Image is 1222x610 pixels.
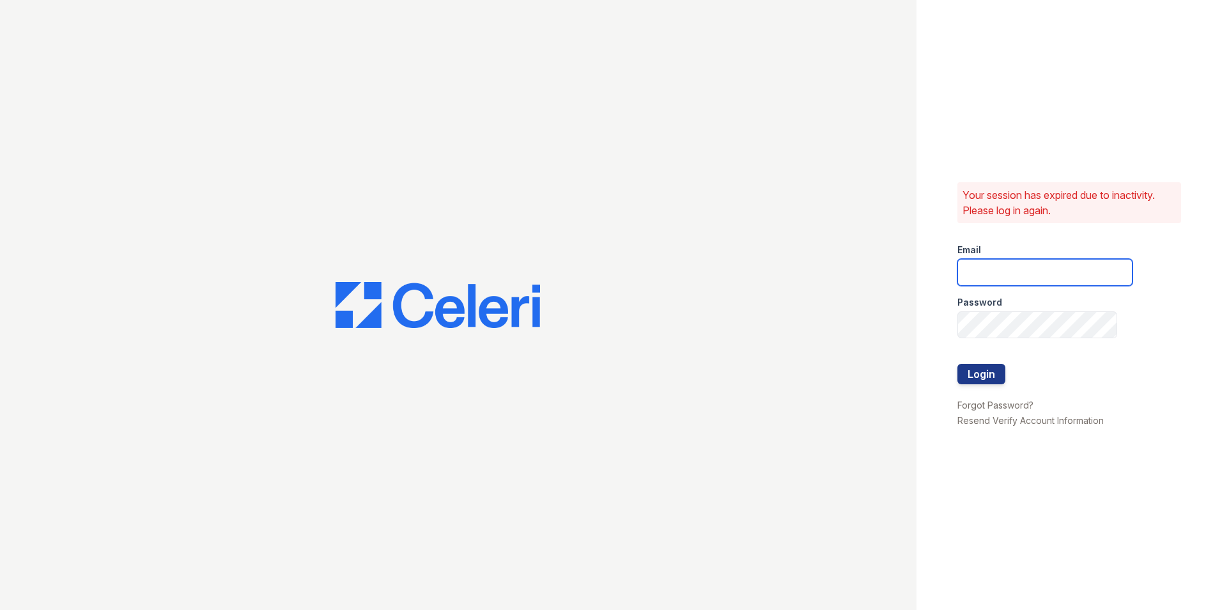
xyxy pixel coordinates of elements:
label: Email [957,244,981,256]
label: Password [957,296,1002,309]
a: Resend Verify Account Information [957,415,1104,426]
a: Forgot Password? [957,400,1033,411]
button: Login [957,364,1005,384]
img: CE_Logo_Blue-a8612792a0a2168367f1c8372b55b34899dd931a85d93a1a3d3e32e68fde9ad4.png [336,282,540,328]
p: Your session has expired due to inactivity. Please log in again. [963,187,1176,218]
